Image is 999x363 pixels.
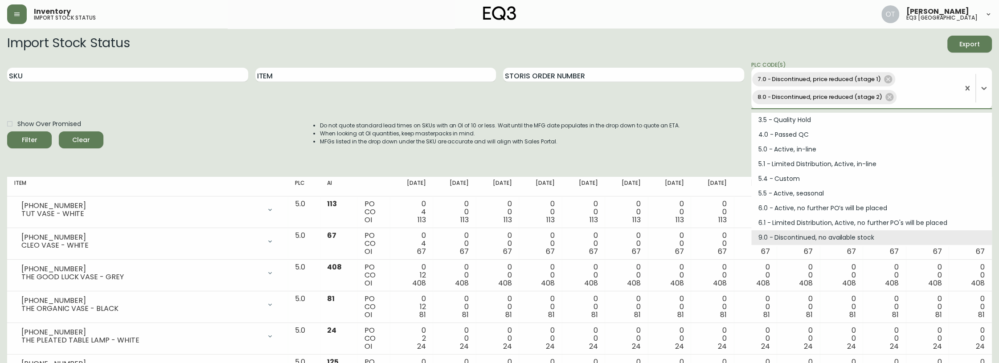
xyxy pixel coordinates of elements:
span: 67 [675,246,684,257]
span: 81 [591,310,598,320]
th: [DATE] [691,177,734,196]
th: [DATE] [433,177,476,196]
div: 5.0 - Active, in-line [751,142,992,157]
span: 67 [417,246,426,257]
span: 24 [847,341,856,351]
button: Export [947,36,992,53]
div: [PHONE_NUMBER] [21,328,261,336]
span: 81 [892,310,899,320]
div: 0 0 [741,295,770,319]
div: PO CO [364,326,382,351]
div: 0 0 [827,295,856,319]
div: 0 12 [397,263,426,287]
div: 0 2 [397,326,426,351]
span: 24 [976,341,985,351]
div: 4.0 - Passed QC [751,127,992,142]
span: OI [364,341,372,351]
h5: eq3 [GEOGRAPHIC_DATA] [906,15,978,20]
div: 0 0 [483,295,512,319]
div: PO CO [364,263,382,287]
td: 5.0 [288,196,320,228]
div: 0 12 [397,295,426,319]
td: 5.0 [288,291,320,323]
div: 0 0 [956,295,985,319]
div: [PHONE_NUMBER] [21,202,261,210]
div: 0 0 [913,326,942,351]
span: 67 [761,246,770,257]
span: 67 [632,246,641,257]
span: 408 [799,278,813,288]
span: 408 [541,278,555,288]
span: 408 [842,278,856,288]
span: 113 [460,215,469,225]
th: [DATE] [476,177,519,196]
div: [PHONE_NUMBER]THE GOOD LUCK VASE - GREY [14,263,281,283]
span: 113 [718,215,727,225]
div: [PHONE_NUMBER]THE PLEATED TABLE LAMP - WHITE [14,326,281,346]
span: 81 [327,294,335,304]
button: Filter [7,131,52,148]
div: 0 0 [569,200,598,224]
span: 24 [417,341,426,351]
div: 0 0 [741,200,770,224]
span: 81 [462,310,469,320]
span: OI [364,215,372,225]
div: 0 0 [698,326,727,351]
div: 0 0 [655,263,684,287]
div: 0 4 [397,232,426,256]
span: 408 [670,278,684,288]
div: 0 0 [698,200,727,224]
span: 67 [976,246,985,257]
div: 0 0 [870,263,899,287]
div: 0 0 [698,232,727,256]
div: 0 0 [870,326,899,351]
div: 0 0 [612,326,641,351]
span: 8.0 - Discontinued, price reduced (stage 2) [752,92,888,102]
div: 3.5 - Quality Hold [751,113,992,127]
div: 0 0 [698,295,727,319]
div: [PHONE_NUMBER] [21,233,261,241]
div: 0 0 [612,200,641,224]
span: 81 [505,310,512,320]
td: 5.0 [288,228,320,260]
div: 8.0 - Discontinued, price reduced (stage 2) [752,90,897,104]
div: [PHONE_NUMBER]THE ORGANIC VASE - BLACK [14,295,281,314]
span: Export [954,39,985,50]
span: 81 [677,310,684,320]
span: 408 [928,278,942,288]
li: MFGs listed in the drop down under the SKU are accurate and will align with Sales Portal. [320,138,680,146]
div: 0 0 [526,232,555,256]
div: THE PLEATED TABLE LAMP - WHITE [21,336,261,344]
th: AI [320,177,357,196]
span: 24 [460,341,469,351]
span: 24 [632,341,641,351]
div: 5.1 - Limited Distribution, Active, in-line [751,157,992,171]
div: 0 0 [440,200,469,224]
div: 0 0 [526,326,555,351]
span: [PERSON_NAME] [906,8,969,15]
div: 0 0 [827,263,856,287]
div: 0 4 [397,200,426,224]
div: 6.1 - Limited Distribution, Active, no further PO's will be placed [751,216,992,230]
div: Filter [22,135,37,146]
li: Do not quote standard lead times on SKUs with an OI of 10 or less. Wait until the MFG date popula... [320,122,680,130]
div: 0 0 [956,263,985,287]
span: 24 [589,341,598,351]
div: 0 0 [569,295,598,319]
th: Item [7,177,288,196]
div: 0 0 [784,295,813,319]
div: 0 0 [655,232,684,256]
th: [DATE] [734,177,777,196]
img: logo [483,6,516,20]
div: 0 0 [569,232,598,256]
span: 81 [849,310,856,320]
div: 0 0 [440,263,469,287]
span: 408 [627,278,641,288]
div: PO CO [364,295,382,319]
div: 0 0 [655,295,684,319]
span: 67 [718,246,727,257]
div: 0 0 [741,326,770,351]
span: 113 [632,215,641,225]
span: OI [364,278,372,288]
span: 408 [327,262,342,272]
